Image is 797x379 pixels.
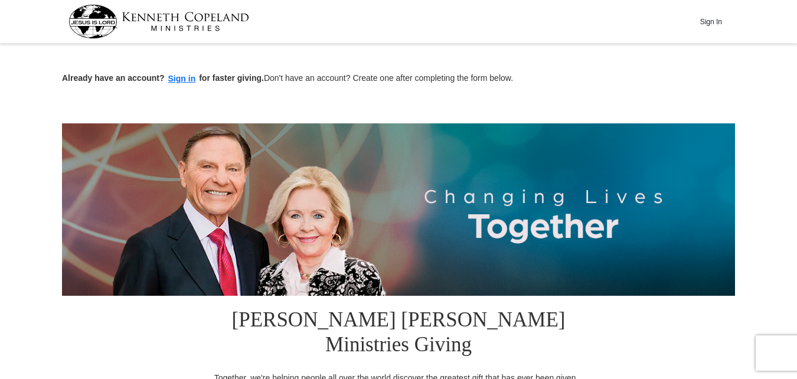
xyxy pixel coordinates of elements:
[62,73,264,83] strong: Already have an account? for faster giving.
[207,296,590,372] h1: [PERSON_NAME] [PERSON_NAME] Ministries Giving
[68,5,249,38] img: kcm-header-logo.svg
[62,72,735,86] p: Don't have an account? Create one after completing the form below.
[165,72,200,86] button: Sign in
[693,12,729,31] button: Sign In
